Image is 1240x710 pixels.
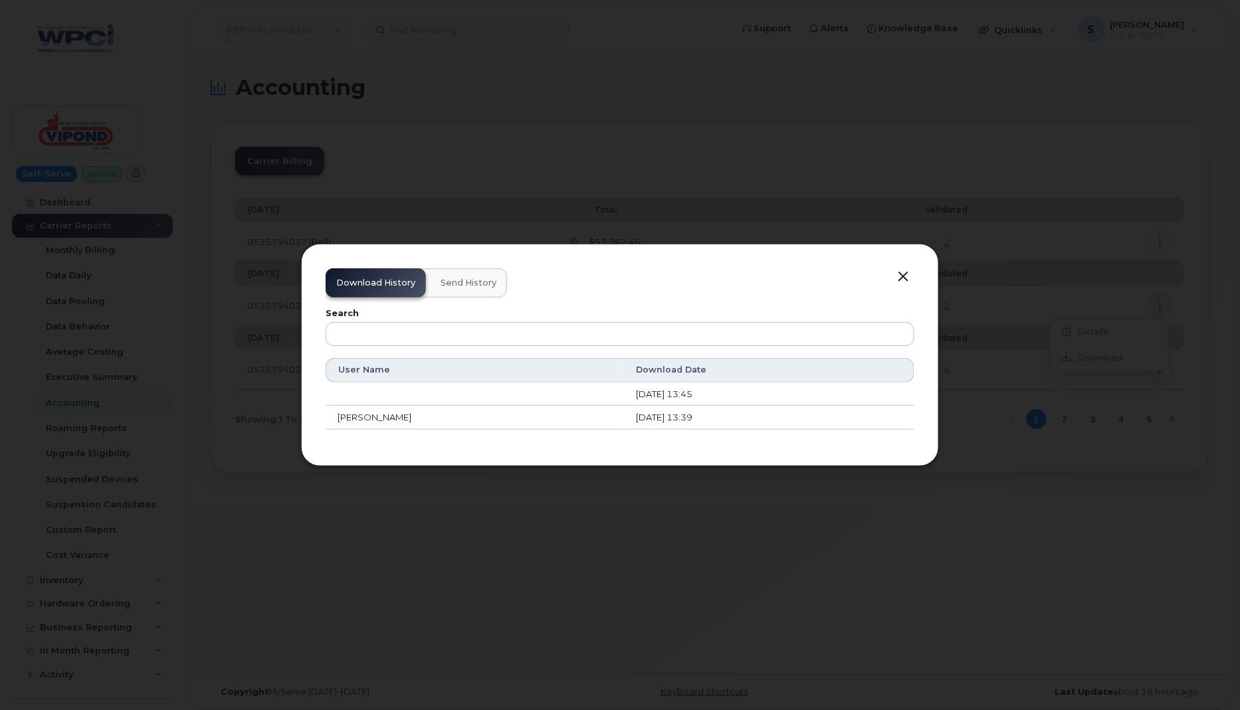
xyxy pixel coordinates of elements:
[441,278,496,288] span: Send History
[624,406,914,430] td: [DATE] 13:39
[624,358,914,382] th: Download Date
[326,406,624,430] td: [PERSON_NAME]
[624,383,914,406] td: [DATE] 13:45
[326,310,914,318] label: Search
[326,358,624,382] th: User Name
